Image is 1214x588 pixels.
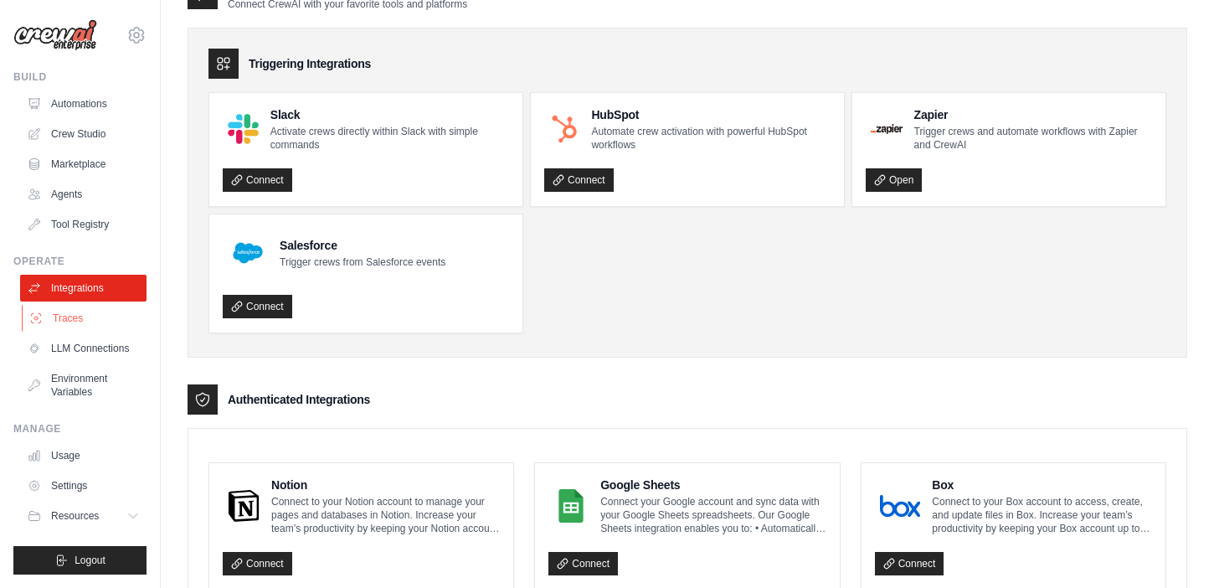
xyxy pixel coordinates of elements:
h3: Authenticated Integrations [228,391,370,408]
p: Connect your Google account and sync data with your Google Sheets spreadsheets. Our Google Sheets... [600,495,826,535]
a: Connect [875,552,944,575]
a: Tool Registry [20,211,147,238]
a: Crew Studio [20,121,147,147]
div: Manage [13,422,147,436]
img: Salesforce Logo [228,233,268,273]
a: Connect [548,552,618,575]
img: HubSpot Logo [549,114,579,144]
p: Connect to your Box account to access, create, and update files in Box. Increase your team’s prod... [932,495,1152,535]
a: Traces [22,305,148,332]
span: Logout [75,554,105,567]
h4: Zapier [914,106,1152,123]
img: Slack Logo [228,114,259,145]
img: Zapier Logo [871,124,903,134]
p: Trigger crews and automate workflows with Zapier and CrewAI [914,125,1152,152]
a: Open [866,168,922,192]
a: Connect [223,168,292,192]
a: Agents [20,181,147,208]
a: Environment Variables [20,365,147,405]
span: Resources [51,509,99,523]
p: Trigger crews from Salesforce events [280,255,445,269]
h4: Box [932,477,1152,493]
div: Operate [13,255,147,268]
a: Usage [20,442,147,469]
a: Settings [20,472,147,499]
p: Connect to your Notion account to manage your pages and databases in Notion. Increase your team’s... [271,495,500,535]
a: LLM Connections [20,335,147,362]
h4: HubSpot [591,106,831,123]
a: Marketplace [20,151,147,178]
h4: Salesforce [280,237,445,254]
a: Connect [223,295,292,318]
button: Resources [20,503,147,529]
a: Connect [544,168,614,192]
p: Automate crew activation with powerful HubSpot workflows [591,125,831,152]
h4: Slack [270,106,509,123]
h4: Google Sheets [600,477,826,493]
img: Google Sheets Logo [553,489,589,523]
img: Logo [13,19,97,51]
h4: Notion [271,477,500,493]
a: Connect [223,552,292,575]
img: Notion Logo [228,489,260,523]
a: Integrations [20,275,147,302]
button: Logout [13,546,147,575]
h3: Triggering Integrations [249,55,371,72]
p: Activate crews directly within Slack with simple commands [270,125,509,152]
img: Box Logo [880,489,921,523]
a: Automations [20,90,147,117]
div: Build [13,70,147,84]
